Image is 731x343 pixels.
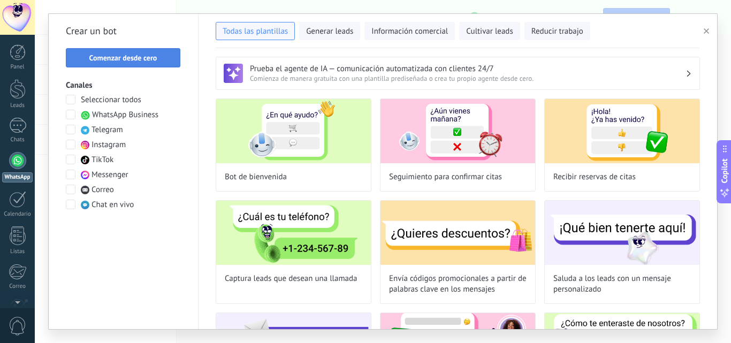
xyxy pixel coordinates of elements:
[216,201,371,265] img: Captura leads que desean una llamada
[223,26,288,37] span: Todas las plantillas
[545,99,699,163] img: Recibir reservas de citas
[216,22,295,40] button: Todas las plantillas
[380,201,535,265] img: Envía códigos promocionales a partir de palabras clave en los mensajes
[250,64,686,74] h3: Prueba el agente de IA — comunicación automatizada con clientes 24/7
[306,26,353,37] span: Generar leads
[216,99,371,163] img: Bot de bienvenida
[92,125,123,135] span: Telegram
[531,26,583,37] span: Reducir trabajo
[459,22,520,40] button: Cultivar leads
[66,22,181,40] h2: Crear un bot
[299,22,360,40] button: Generar leads
[81,95,141,105] span: Seleccionar todos
[250,74,686,83] span: Comienza de manera gratuita con una plantilla prediseñada o crea tu propio agente desde cero.
[2,283,33,290] div: Correo
[380,99,535,163] img: Seguimiento para confirmar citas
[225,172,287,182] span: Bot de bienvenida
[92,185,114,195] span: Correo
[545,201,699,265] img: Saluda a los leads con un mensaje personalizado
[2,64,33,71] div: Panel
[92,140,126,150] span: Instagram
[2,211,33,218] div: Calendario
[89,54,157,62] span: Comenzar desde cero
[553,273,691,295] span: Saluda a los leads con un mensaje personalizado
[92,170,128,180] span: Messenger
[225,273,357,284] span: Captura leads que desean una llamada
[92,155,113,165] span: TikTok
[66,48,180,67] button: Comenzar desde cero
[92,110,158,120] span: WhatsApp Business
[92,200,134,210] span: Chat en vivo
[2,172,33,182] div: WhatsApp
[466,26,513,37] span: Cultivar leads
[719,158,730,183] span: Copilot
[66,80,181,90] h3: Canales
[553,172,636,182] span: Recibir reservas de citas
[2,102,33,109] div: Leads
[389,273,527,295] span: Envía códigos promocionales a partir de palabras clave en los mensajes
[371,26,448,37] span: Información comercial
[524,22,590,40] button: Reducir trabajo
[389,172,502,182] span: Seguimiento para confirmar citas
[364,22,455,40] button: Información comercial
[2,136,33,143] div: Chats
[2,248,33,255] div: Listas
